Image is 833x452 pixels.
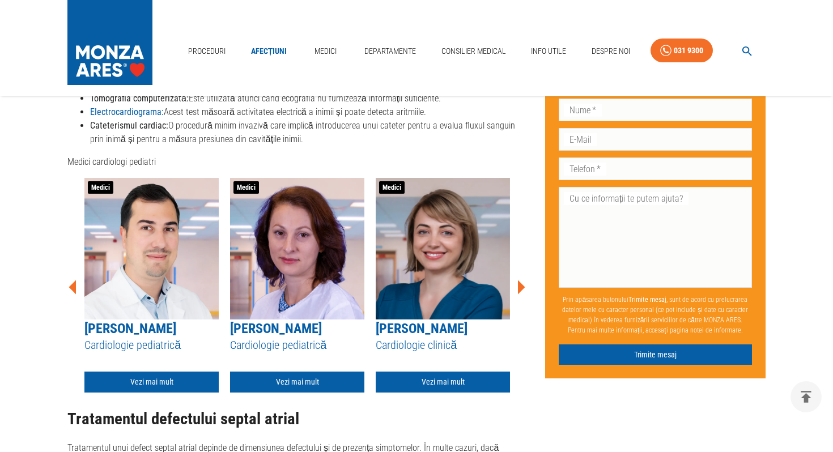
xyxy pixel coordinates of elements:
[230,338,364,353] h5: Cardiologie pediatrică
[84,321,176,336] a: [PERSON_NAME]
[84,178,219,319] img: Dr. Cosmin Grigore
[559,290,752,340] p: Prin apăsarea butonului , sunt de acord cu prelucrarea datelor mele cu caracter personal (ce pot ...
[88,181,113,194] span: Medici
[308,40,344,63] a: Medici
[790,381,822,412] button: delete
[628,296,666,304] b: Trimite mesaj
[90,106,164,117] a: Electrocardiograma:
[674,44,703,58] div: 031 9300
[233,181,259,194] span: Medici
[379,181,405,194] span: Medici
[376,372,510,393] a: Vezi mai mult
[90,105,527,119] li: Acest test măsoară activitatea electrică a inimii și poate detecta aritmiile.
[90,119,527,146] li: O procedură minim invazivă care implică introducerea unui cateter pentru a evalua fluxul sanguin ...
[84,338,219,353] h5: Cardiologie pediatrică
[376,321,467,336] a: [PERSON_NAME]
[90,92,527,105] li: Este utilizată atunci când ecografia nu furnizează informații suficiente.
[230,372,364,393] a: Vezi mai mult
[360,40,420,63] a: Departamente
[84,372,219,393] a: Vezi mai mult
[437,40,511,63] a: Consilier Medical
[230,178,364,319] img: Dr. Cătălina Riebel
[67,155,527,169] p: Medici cardiologi pediatri
[526,40,571,63] a: Info Utile
[559,344,752,365] button: Trimite mesaj
[376,338,510,353] h5: Cardiologie clinică
[230,321,322,336] a: [PERSON_NAME]
[90,120,168,131] strong: Cateterismul cardiac:
[246,40,292,63] a: Afecțiuni
[587,40,635,63] a: Despre Noi
[184,40,230,63] a: Proceduri
[67,410,527,428] h2: Tratamentul defectului septal atrial
[90,93,189,104] strong: Tomografia computerizată:
[651,39,713,63] a: 031 9300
